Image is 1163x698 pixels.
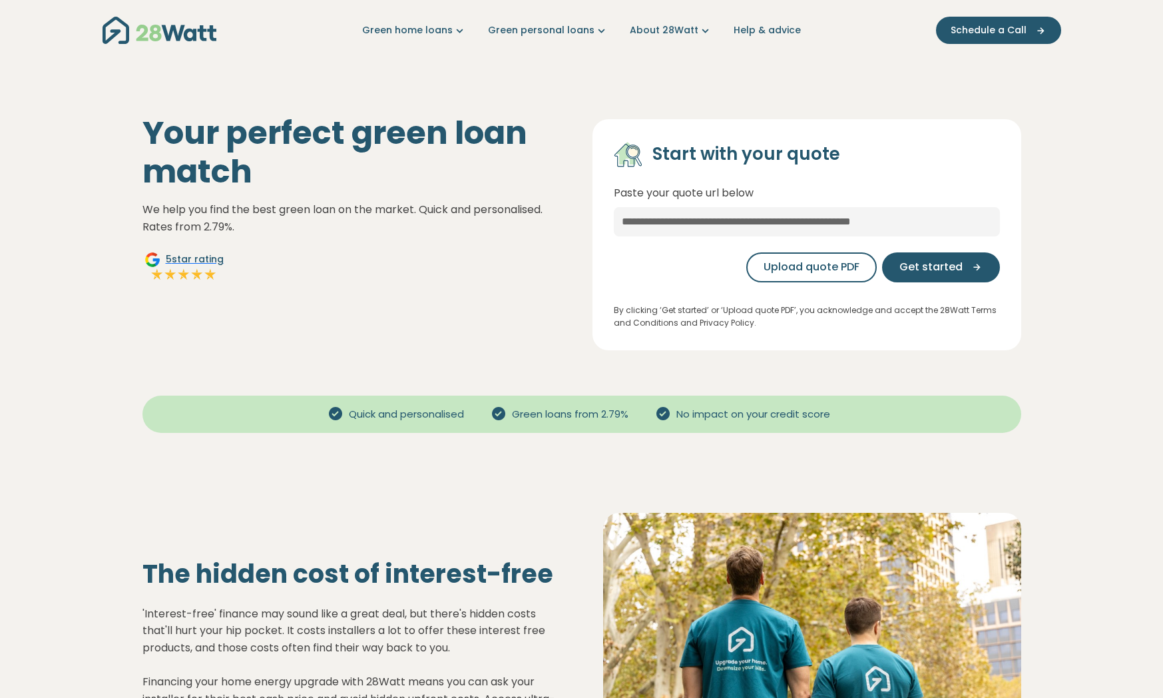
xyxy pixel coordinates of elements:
[144,252,160,268] img: Google
[1096,634,1163,698] iframe: Chat Widget
[142,201,571,235] p: We help you find the best green loan on the market. Quick and personalised. Rates from 2.79%.
[362,23,467,37] a: Green home loans
[614,184,1000,202] p: Paste your quote url below
[936,17,1061,44] button: Schedule a Call
[142,252,226,284] a: Google5star ratingFull starFull starFull starFull starFull star
[899,259,963,275] span: Get started
[882,252,1000,282] button: Get started
[142,114,571,190] h1: Your perfect green loan match
[507,407,634,422] span: Green loans from 2.79%
[204,268,217,281] img: Full star
[488,23,608,37] a: Green personal loans
[746,252,877,282] button: Upload quote PDF
[344,407,469,422] span: Quick and personalised
[164,268,177,281] img: Full star
[103,17,216,44] img: 28Watt
[142,559,561,589] h2: The hidden cost of interest-free
[951,23,1027,37] span: Schedule a Call
[166,252,224,266] span: 5 star rating
[764,259,859,275] span: Upload quote PDF
[630,23,712,37] a: About 28Watt
[190,268,204,281] img: Full star
[177,268,190,281] img: Full star
[652,143,840,166] h4: Start with your quote
[150,268,164,281] img: Full star
[734,23,801,37] a: Help & advice
[614,304,1000,329] p: By clicking ‘Get started’ or ‘Upload quote PDF’, you acknowledge and accept the 28Watt Terms and ...
[103,13,1061,47] nav: Main navigation
[671,407,835,422] span: No impact on your credit score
